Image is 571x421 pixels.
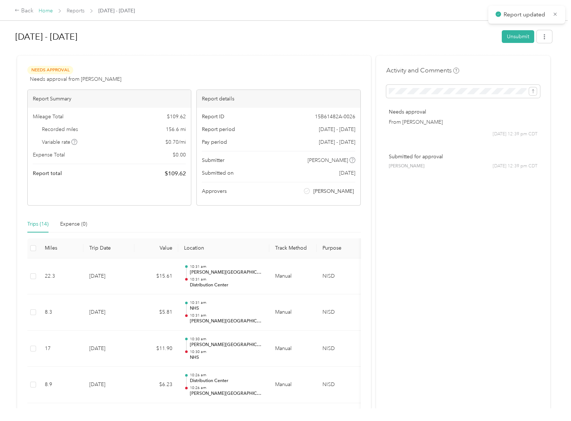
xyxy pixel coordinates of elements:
span: Expense Total [33,151,65,159]
td: $5.81 [134,294,178,331]
span: Report period [202,126,235,133]
p: [PERSON_NAME][GEOGRAPHIC_DATA] [190,269,263,276]
span: [DATE] - [DATE] [319,126,355,133]
span: [DATE] - [DATE] [319,138,355,146]
p: Submitted for approval [389,153,537,160]
span: [PERSON_NAME] [313,187,354,195]
th: Location [178,238,269,258]
span: [PERSON_NAME] [389,163,425,170]
td: Manual [269,294,317,331]
span: 156.6 mi [166,126,186,133]
td: [DATE] [83,294,134,331]
td: $11.90 [134,331,178,367]
td: NISD [317,331,371,367]
span: Submitted on [202,169,234,177]
span: $ 0.70 / mi [165,138,186,146]
td: $15.61 [134,258,178,295]
th: Miles [39,238,83,258]
th: Trip Date [83,238,134,258]
p: Distribution Center [190,378,263,384]
span: $ 109.62 [167,113,186,120]
p: Needs approval [389,108,537,116]
td: Manual [269,258,317,295]
a: Home [39,8,53,14]
td: Manual [269,367,317,403]
td: [DATE] [83,331,134,367]
span: [PERSON_NAME] [308,156,348,164]
th: Value [134,238,178,258]
td: [DATE] [83,367,134,403]
p: From [PERSON_NAME] [389,118,537,126]
p: [PERSON_NAME][GEOGRAPHIC_DATA] [190,342,263,348]
span: Report ID [202,113,224,120]
p: Distribution Center [190,282,263,289]
p: 10:31 am [190,300,263,305]
td: Manual [269,331,317,367]
span: $ 0.00 [173,151,186,159]
span: Approvers [202,187,227,195]
div: Back [15,7,34,15]
td: 17 [39,331,83,367]
span: 15B61482A-0026 [315,113,355,120]
p: NHS [190,354,263,361]
th: Purpose [317,238,371,258]
h4: Activity and Comments [386,66,459,75]
span: [DATE] [339,169,355,177]
button: Unsubmit [502,30,534,43]
td: $6.23 [134,367,178,403]
span: $ 109.62 [165,169,186,178]
iframe: Everlance-gr Chat Button Frame [530,380,571,421]
p: NHS [190,305,263,312]
td: 8.9 [39,367,83,403]
td: 8.3 [39,294,83,331]
span: [DATE] - [DATE] [98,7,135,15]
p: Report updated [504,10,547,19]
p: 10:31 am [190,313,263,318]
p: 10:30 am [190,337,263,342]
span: Report total [33,170,62,177]
div: Report details [197,90,360,108]
h1: Sep 1 - 30, 2025 [15,28,497,45]
span: Submitter [202,156,224,164]
span: [DATE] 12:39 pm CDT [493,131,537,138]
td: NISD [317,258,371,295]
p: 10:30 am [190,349,263,354]
td: [DATE] [83,258,134,295]
span: Variable rate [42,138,78,146]
p: [PERSON_NAME][GEOGRAPHIC_DATA] [190,318,263,325]
p: 10:31 am [190,277,263,282]
td: 22.3 [39,258,83,295]
span: Mileage Total [33,113,63,120]
p: [PERSON_NAME][GEOGRAPHIC_DATA] [190,390,263,397]
div: Report Summary [28,90,191,108]
span: Needs Approval [27,66,73,74]
a: Reports [67,8,85,14]
td: NISD [317,294,371,331]
div: Trips (14) [27,220,48,228]
p: 10:26 am [190,373,263,378]
th: Track Method [269,238,317,258]
p: 10:31 am [190,264,263,269]
span: [DATE] 12:39 pm CDT [493,163,537,170]
span: Recorded miles [42,126,78,133]
span: Pay period [202,138,227,146]
div: Expense (0) [60,220,87,228]
p: 10:26 am [190,385,263,390]
span: Needs approval from [PERSON_NAME] [30,75,121,83]
td: NISD [317,367,371,403]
